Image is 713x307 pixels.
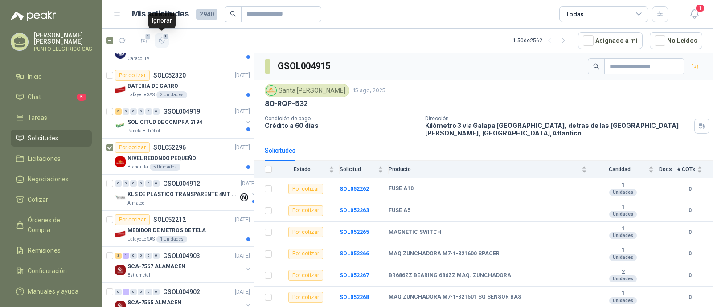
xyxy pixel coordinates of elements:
span: Licitaciones [28,154,61,164]
p: SOLICITUD DE COMPRA 2194 [127,118,202,127]
div: Todas [565,9,584,19]
img: Company Logo [115,120,126,131]
p: [DATE] [235,143,250,152]
span: Estado [277,166,327,172]
p: PUNTO ELECTRICO SAS [34,46,92,52]
b: 1 [592,247,654,254]
p: Crédito a 60 días [265,122,418,129]
a: Manuales y ayuda [11,283,92,300]
div: 0 [130,253,137,259]
div: 0 [153,108,160,115]
div: 1 - 50 de 2562 [513,33,571,48]
a: SOL052266 [340,250,369,257]
a: 0 0 0 0 0 0 GSOL004912[DATE] Company LogoKLS DE PLASTICO TRANSPARENTE 4MT CAL 4 Y CINTA TRAAlmatec [115,178,258,207]
p: [DATE] [235,107,250,116]
div: 0 [145,108,152,115]
div: 1 Unidades [156,236,187,243]
div: 0 [115,180,122,187]
b: FUSE A10 [389,185,414,192]
p: Panela El Trébol [127,127,160,135]
b: BR686ZZ BEARING 686ZZ MAQ. ZUNCHADORA [389,272,511,279]
div: 0 [153,289,160,295]
span: Chat [28,92,41,102]
div: Unidades [609,189,637,196]
div: 0 [145,180,152,187]
span: 2940 [196,9,217,20]
p: [DATE] [235,252,250,260]
a: Negociaciones [11,171,92,188]
b: SOL052262 [340,186,369,192]
span: search [230,11,236,17]
p: 80-RQP-532 [265,99,308,108]
th: Docs [659,161,677,178]
p: SOL052212 [153,217,186,223]
span: Cotizar [28,195,48,205]
div: 1 [123,289,129,295]
p: Estrumetal [127,272,150,279]
b: 0 [677,293,702,302]
th: Producto [389,161,592,178]
a: Solicitudes [11,130,92,147]
img: Company Logo [115,265,126,275]
h1: Mis solicitudes [132,8,189,20]
button: No Leídos [650,32,702,49]
b: 1 [592,182,654,189]
div: Por cotizar [288,249,323,259]
div: 0 [138,253,144,259]
a: Cotizar [11,191,92,208]
b: MAQ ZUNCHADORA M7-1-321600 SPACER [389,250,500,258]
p: BATERIA DE CARRO [127,82,178,90]
span: 1 [695,4,705,12]
span: Producto [389,166,580,172]
span: 5 [77,94,86,101]
span: Órdenes de Compra [28,215,83,235]
div: 0 [138,289,144,295]
span: Tareas [28,113,47,123]
span: Solicitud [340,166,376,172]
div: 2 Unidades [156,91,187,98]
div: 0 [123,180,129,187]
img: Company Logo [115,156,126,167]
div: Por cotizar [115,70,150,81]
a: SOL052268 [340,294,369,300]
img: Company Logo [266,86,276,95]
div: Unidades [609,275,637,282]
p: Kilómetro 3 vía Galapa [GEOGRAPHIC_DATA], detras de las [GEOGRAPHIC_DATA][PERSON_NAME], [GEOGRAPH... [425,122,691,137]
a: SOL052267 [340,272,369,278]
th: Estado [277,161,340,178]
th: # COTs [677,161,713,178]
a: Órdenes de Compra [11,212,92,238]
span: Manuales y ayuda [28,287,78,296]
button: 1 [155,33,169,48]
div: Por cotizar [115,142,150,153]
span: Solicitudes [28,133,58,143]
p: Blanquita [127,164,148,171]
div: 1 [123,253,129,259]
a: Configuración [11,262,92,279]
button: 1 [686,6,702,22]
b: 0 [677,228,702,237]
p: [DATE] [241,180,256,188]
div: Por cotizar [288,292,323,303]
p: Condición de pago [265,115,418,122]
div: Por cotizar [115,214,150,225]
div: Por cotizar [288,205,323,216]
p: SOL052320 [153,72,186,78]
div: Unidades [609,211,637,218]
p: Almatec [127,200,144,207]
img: Company Logo [115,84,126,95]
img: Company Logo [115,48,126,59]
p: [PERSON_NAME] [PERSON_NAME] [34,32,92,45]
p: [DATE] [235,288,250,296]
b: 2 [592,269,654,276]
b: 0 [677,185,702,193]
p: GSOL004903 [163,253,200,259]
a: SOL052265 [340,229,369,235]
p: MEDIDOR DE METROS DE TELA [127,226,206,235]
p: GSOL004902 [163,289,200,295]
a: SOL052263 [340,207,369,213]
